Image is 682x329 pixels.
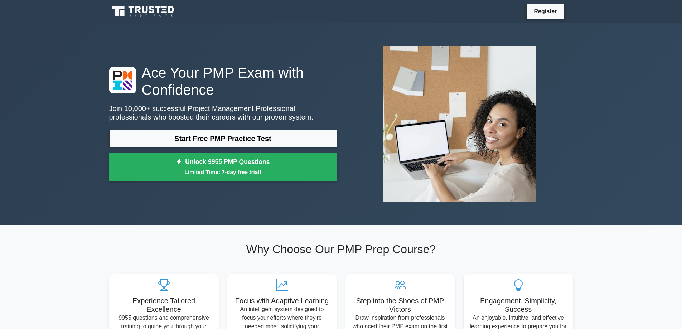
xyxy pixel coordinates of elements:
[469,296,567,314] h5: Engagement, Simplicity, Success
[118,168,328,176] small: Limited Time: 7-day free trial!
[109,104,337,121] p: Join 10,000+ successful Project Management Professional professionals who boosted their careers w...
[529,7,561,16] a: Register
[115,296,213,314] h5: Experience Tailored Excellence
[109,153,337,181] a: Unlock 9955 PMP QuestionsLimited Time: 7-day free trial!
[109,64,337,98] h1: Ace Your PMP Exam with Confidence
[109,130,337,147] a: Start Free PMP Practice Test
[351,296,449,314] h5: Step into the Shoes of PMP Victors
[233,296,331,305] h5: Focus with Adaptive Learning
[109,242,573,256] h2: Why Choose Our PMP Prep Course?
